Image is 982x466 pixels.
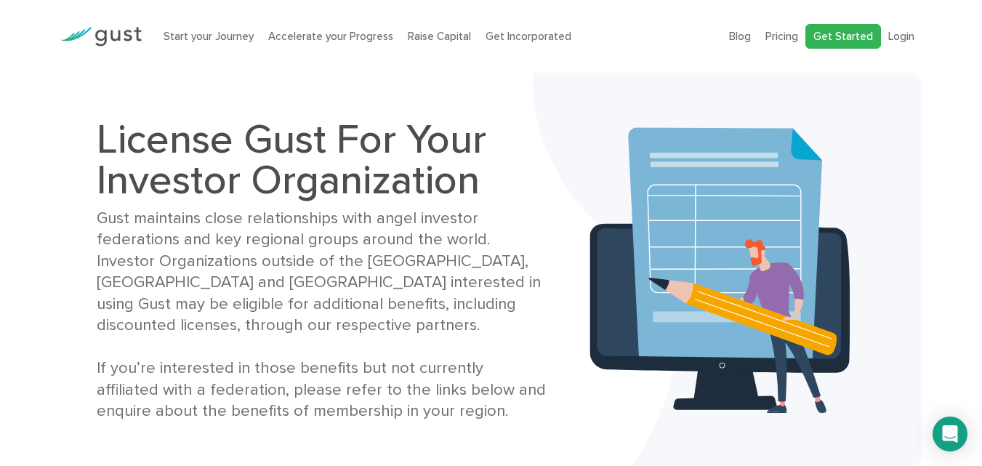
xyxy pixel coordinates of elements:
div: Open Intercom Messenger [933,417,967,451]
h1: License Gust For Your Investor Organization [97,119,548,201]
a: Get Incorporated [486,30,571,43]
a: Start your Journey [164,30,254,43]
a: Raise Capital [408,30,471,43]
div: Gust maintains close relationships with angel investor federations and key regional groups around... [97,208,548,422]
img: Gust Logo [60,27,142,47]
a: Blog [729,30,751,43]
a: Get Started [805,24,881,49]
a: Pricing [765,30,798,43]
a: Login [888,30,914,43]
a: Accelerate your Progress [268,30,393,43]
